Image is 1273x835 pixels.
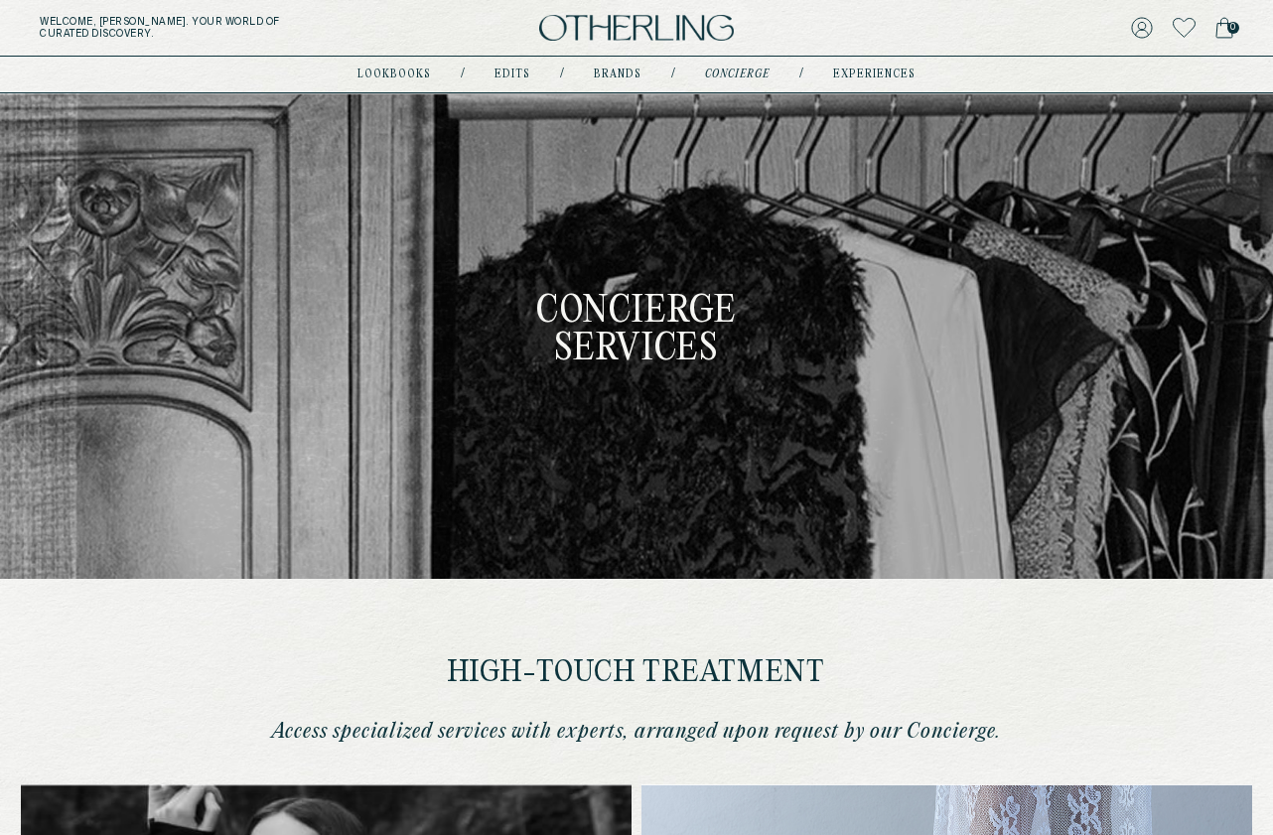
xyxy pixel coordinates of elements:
div: / [560,67,564,82]
p: Access specialized services with experts, arranged upon request by our Concierge. [249,719,1024,745]
div: / [799,67,803,82]
a: Brands [594,70,641,79]
span: 0 [1227,22,1239,34]
img: logo [539,15,734,42]
a: concierge [705,70,770,79]
a: Edits [495,70,530,79]
div: / [671,67,675,82]
div: / [461,67,465,82]
h2: High-touch treatment [249,658,1024,689]
h1: Concierge Services [470,294,804,368]
a: lookbooks [357,70,431,79]
a: experiences [833,70,916,79]
a: 0 [1215,14,1233,42]
h5: Welcome, [PERSON_NAME] . Your world of curated discovery. [40,16,398,40]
